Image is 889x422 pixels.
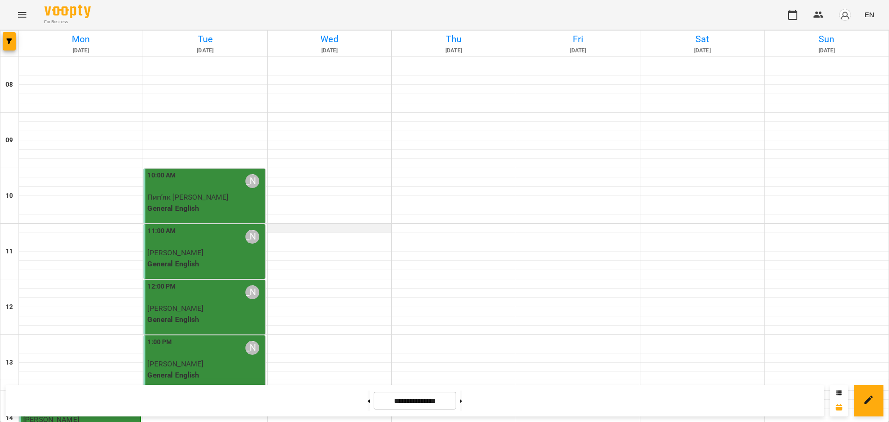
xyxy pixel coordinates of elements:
h6: [DATE] [269,46,390,55]
label: 1:00 PM [147,337,172,347]
h6: 09 [6,135,13,145]
button: Menu [11,4,33,26]
h6: [DATE] [144,46,265,55]
h6: [DATE] [20,46,141,55]
h6: 13 [6,358,13,368]
h6: [DATE] [518,46,639,55]
h6: 10 [6,191,13,201]
h6: 08 [6,80,13,90]
h6: Thu [393,32,514,46]
label: 10:00 AM [147,170,175,181]
label: 12:00 PM [147,282,175,292]
div: Макарова Яна [245,230,259,244]
h6: Sat [642,32,763,46]
h6: [DATE] [766,46,887,55]
div: Макарова Яна [245,341,259,355]
p: General English [147,314,263,325]
h6: [DATE] [642,46,763,55]
button: EN [861,6,878,23]
span: Пип’як [PERSON_NAME] [147,193,228,202]
p: General English [147,203,263,214]
div: Макарова Яна [245,285,259,299]
span: EN [864,10,874,19]
p: General English [147,258,263,270]
div: Макарова Яна [245,174,259,188]
h6: 11 [6,246,13,257]
h6: Tue [144,32,265,46]
h6: 12 [6,302,13,312]
span: [PERSON_NAME] [147,359,203,368]
span: For Business [44,19,91,25]
label: 11:00 AM [147,226,175,236]
span: [PERSON_NAME] [147,248,203,257]
h6: Sun [766,32,887,46]
span: [PERSON_NAME] [147,304,203,313]
h6: Fri [518,32,639,46]
p: General English [147,370,263,381]
h6: Mon [20,32,141,46]
img: Voopty Logo [44,5,91,18]
h6: [DATE] [393,46,514,55]
h6: Wed [269,32,390,46]
img: avatar_s.png [839,8,851,21]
